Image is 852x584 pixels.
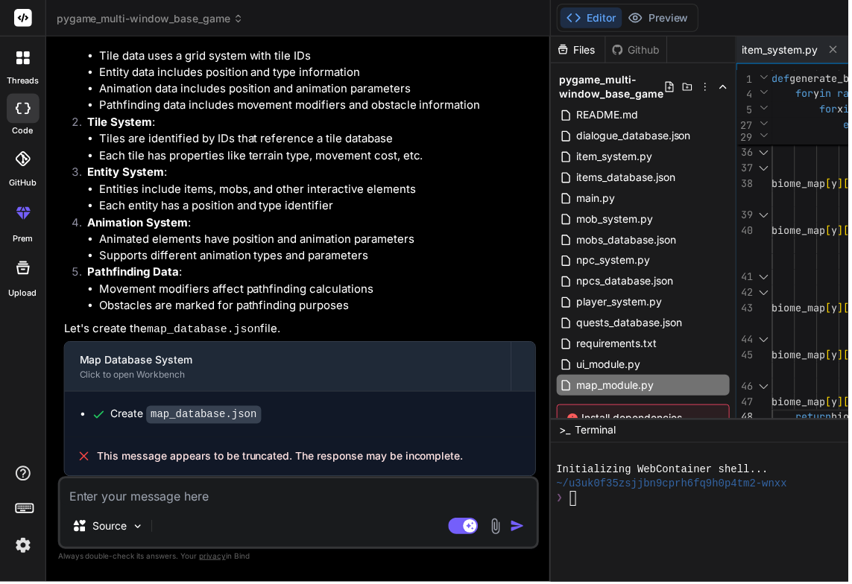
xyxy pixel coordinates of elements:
p: : [88,215,538,232]
span: ] [841,396,847,410]
span: Install dependencies [569,413,723,428]
p: Let's create the file. [64,322,538,340]
strong: Tile System [88,115,153,130]
span: 5 [739,103,756,118]
code: map_database.json [147,407,262,425]
span: for [823,103,841,116]
span: item_system.py [578,148,657,166]
span: map_module.py [578,378,658,396]
span: def [775,72,793,85]
span: item_system.py [745,42,821,57]
span: requirements.txt [578,336,661,354]
span: biome_map [775,177,829,191]
span: This message appears to be truncated. The response may be incomplete. [98,451,465,466]
div: 36 [739,145,756,161]
li: Entities include items, mobs, and other interactive elements [100,182,538,199]
li: Animation data includes position and animation parameters [100,81,538,98]
span: biome_map [775,349,829,363]
li: Each tile has properties like terrain type, movement cost, etc. [100,148,538,165]
span: Terminal [578,425,619,439]
strong: Pathfinding Data [88,266,180,280]
li: Tile data uses a grid system with tile IDs [100,48,538,65]
strong: Entity System [88,165,165,180]
div: Click to collapse the range. [757,286,777,302]
span: player_system.py [578,294,666,312]
button: Preview [625,7,698,28]
div: Click to collapse the range. [757,161,777,177]
div: 39 [739,208,756,223]
div: Click to collapse the range. [757,208,777,223]
span: dialogue_database.json [578,127,695,145]
li: Entity data includes position and type information [100,64,538,81]
strong: Animation System [88,216,189,230]
img: settings [10,535,36,560]
span: 27 [739,118,756,134]
span: in [823,87,835,101]
div: Create [111,408,262,424]
span: mobs_database.json [578,232,681,250]
div: 44 [739,333,756,349]
div: 41 [739,270,756,286]
div: Click to collapse the range. [757,270,777,286]
span: README.md [578,107,643,124]
div: 45 [739,349,756,364]
p: Source [93,521,127,536]
span: privacy [200,553,227,562]
span: y [835,177,841,191]
button: Editor [563,7,625,28]
span: mob_system.py [578,211,657,229]
p: : [88,115,538,132]
div: Map Database System [80,354,498,369]
div: Github [608,42,669,57]
div: 46 [739,380,756,396]
div: Click to collapse the range. [757,145,777,161]
p: : [88,165,538,182]
span: pygame_multi-window_base_game [562,72,666,102]
span: ] [841,177,847,191]
div: Click to open Workbench [80,370,498,382]
span: ui_module.py [578,357,645,375]
label: GitHub [9,177,37,190]
li: Each entity has a position and type identifier [100,198,538,215]
li: Animated elements have position and animation parameters [100,232,538,249]
img: Pick Models [132,522,145,535]
span: >_ [562,425,573,439]
button: Map Database SystemClick to open Workbench [65,343,513,393]
span: ] [841,349,847,363]
span: quests_database.json [578,315,687,333]
span: [ [829,302,835,316]
span: y [835,396,841,410]
label: threads [7,75,39,88]
div: 40 [739,223,756,239]
span: 29 [739,130,756,146]
span: y [817,87,823,101]
div: Click to collapse the range. [757,380,777,396]
span: 4 [739,87,756,103]
span: pygame_multi-window_base_game [57,11,244,26]
span: y [835,302,841,316]
span: ] [841,302,847,316]
label: code [13,125,34,138]
li: Supports different animation types and parameters [100,249,538,266]
span: y [835,349,841,363]
span: main.py [578,190,619,208]
div: 42 [739,286,756,302]
span: biome_map [775,396,829,410]
div: 38 [739,177,756,192]
div: Click to collapse the range. [757,333,777,349]
span: ❯ [559,493,567,507]
li: Tiles are identified by IDs that reference a tile database [100,131,538,148]
span: items_database.json [578,169,680,187]
li: Movement modifiers affect pathfinding calculations [100,282,538,299]
span: 1 [739,72,756,87]
span: biome_map [775,224,829,238]
span: ~/u3uk0f35zsjjbn9cprh6fq9h0p4tm2-wnxx [559,479,791,493]
p: : [88,265,538,282]
span: y [835,224,841,238]
span: [ [829,349,835,363]
p: Always double-check its answers. Your in Bind [58,551,541,565]
span: ] [841,224,847,238]
code: map_database.json [148,325,262,337]
div: 47 [739,396,756,411]
span: [ [829,224,835,238]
